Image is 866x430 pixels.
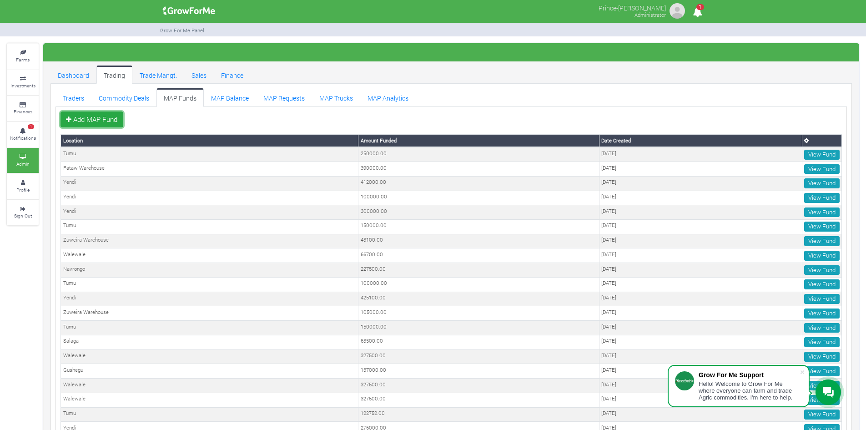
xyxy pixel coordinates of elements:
[804,366,839,376] a: View Fund
[160,27,204,34] small: Grow For Me Panel
[61,292,358,306] td: Yendi
[668,2,686,20] img: growforme image
[358,393,599,407] td: 327500.00
[16,56,30,63] small: Farms
[599,135,802,147] th: Date Created
[61,162,358,177] td: Fataw Warehouse
[358,219,599,234] td: 150000.00
[358,162,599,177] td: 390000.00
[804,207,839,218] a: View Fund
[96,66,132,84] a: Trading
[61,219,358,234] td: Tumu
[10,135,36,141] small: Notifications
[16,161,30,167] small: Admin
[358,248,599,263] td: 66700.00
[358,407,599,422] td: 122752.00
[358,306,599,321] td: 105000.00
[804,236,839,246] a: View Fund
[599,205,802,220] td: [DATE]
[599,379,802,393] td: [DATE]
[50,66,96,84] a: Dashboard
[7,44,39,69] a: Farms
[358,191,599,205] td: 100000.00
[156,88,204,106] a: MAP Funds
[61,364,358,379] td: Gushegu
[60,111,123,128] a: Add MAP Fund
[599,292,802,306] td: [DATE]
[599,263,802,278] td: [DATE]
[689,9,706,17] a: 1
[91,88,156,106] a: Commodity Deals
[256,88,312,106] a: MAP Requests
[599,393,802,407] td: [DATE]
[360,88,416,106] a: MAP Analytics
[7,174,39,199] a: Profile
[804,178,839,188] a: View Fund
[61,306,358,321] td: Zuweira Warehouse
[358,335,599,349] td: 63500.00
[804,279,839,289] a: View Fund
[10,82,35,89] small: Investments
[358,379,599,393] td: 327500.00
[599,407,802,422] td: [DATE]
[358,135,599,147] th: Amount Funded
[699,380,800,401] div: Hello! Welcome to Grow For Me where everyone can farm and trade Agric commodities. I'm here to help.
[804,309,839,319] a: View Fund
[599,219,802,234] td: [DATE]
[61,176,358,191] td: Yendi
[160,2,218,20] img: growforme image
[358,147,599,162] td: 250000.00
[358,176,599,191] td: 412000.00
[28,124,34,130] span: 1
[61,191,358,205] td: Yendi
[699,371,800,379] div: Grow For Me Support
[312,88,360,106] a: MAP Trucks
[55,88,91,106] a: Traders
[804,323,839,333] a: View Fund
[61,277,358,292] td: Tumu
[634,11,666,18] small: Administrator
[804,251,839,261] a: View Fund
[804,265,839,275] a: View Fund
[599,2,666,13] p: Prince-[PERSON_NAME]
[804,150,839,160] a: View Fund
[7,122,39,147] a: 1 Notifications
[132,66,184,84] a: Trade Mangt.
[61,349,358,364] td: Walewale
[599,321,802,335] td: [DATE]
[358,263,599,278] td: 227500.00
[599,191,802,205] td: [DATE]
[61,379,358,393] td: Walewale
[599,234,802,248] td: [DATE]
[358,364,599,379] td: 137000.00
[61,321,358,335] td: Tumu
[599,349,802,364] td: [DATE]
[358,349,599,364] td: 327500.00
[61,135,358,147] th: Location
[804,193,839,203] a: View Fund
[204,88,256,106] a: MAP Balance
[599,162,802,177] td: [DATE]
[61,205,358,220] td: Yendi
[689,2,706,22] i: Notifications
[599,147,802,162] td: [DATE]
[214,66,251,84] a: Finance
[61,335,358,349] td: Salaga
[358,321,599,335] td: 150000.00
[599,335,802,349] td: [DATE]
[7,70,39,95] a: Investments
[61,407,358,422] td: Tumu
[358,292,599,306] td: 425100.00
[804,222,839,232] a: View Fund
[358,205,599,220] td: 300000.00
[7,200,39,225] a: Sign Out
[599,248,802,263] td: [DATE]
[61,248,358,263] td: Walewale
[61,393,358,407] td: Walewale
[14,212,32,219] small: Sign Out
[7,148,39,173] a: Admin
[184,66,214,84] a: Sales
[61,263,358,278] td: Navrongo
[358,234,599,248] td: 43100.00
[599,306,802,321] td: [DATE]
